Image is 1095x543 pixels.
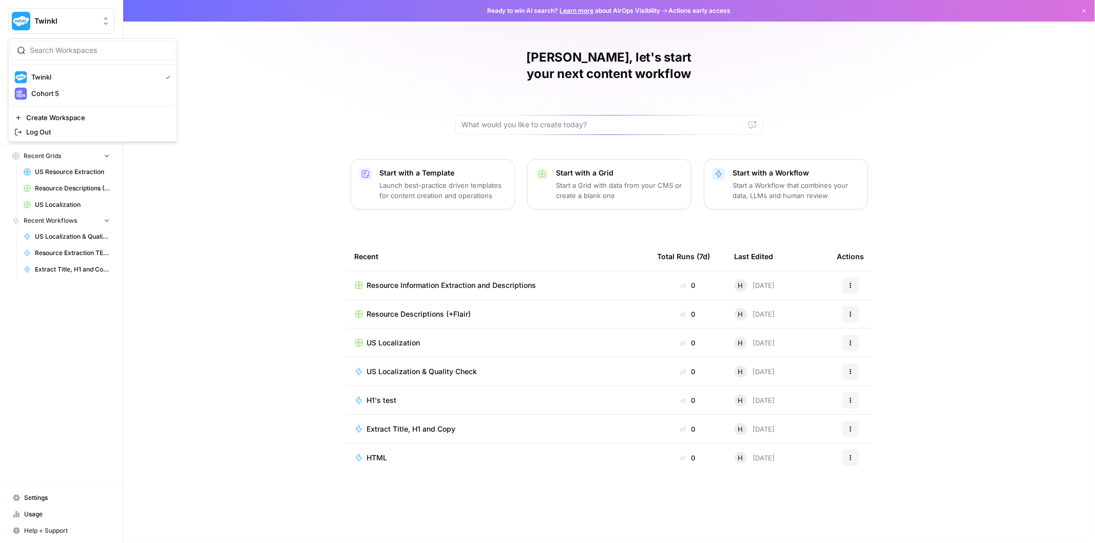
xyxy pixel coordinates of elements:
span: H [738,338,743,348]
span: US Localization & Quality Check [35,232,110,241]
button: Start with a TemplateLaunch best-practice driven templates for content creation and operations [351,159,515,209]
div: 0 [658,366,718,377]
img: Twinkl Logo [15,71,27,83]
div: 0 [658,395,718,405]
span: US Resource Extraction [35,167,110,177]
span: Extract Title, H1 and Copy [367,424,456,434]
a: Extract Title, H1 and Copy [355,424,641,434]
div: 0 [658,338,718,348]
span: Actions early access [669,6,731,15]
span: Resource Extraction TEST [35,248,110,258]
button: Recent Workflows [8,213,114,228]
span: Log Out [26,127,167,137]
img: Cohort 5 Logo [15,87,27,100]
span: H [738,309,743,319]
span: H [738,453,743,463]
span: Resource Descriptions (+Flair) [367,309,471,319]
div: [DATE] [735,365,775,378]
a: Resource Descriptions (+Flair) [355,309,641,319]
span: Twinkl [31,72,158,82]
span: Resource Information Extraction and Descriptions [367,280,536,290]
a: Settings [8,490,114,506]
a: US Localization & Quality Check [355,366,641,377]
p: Start with a Grid [556,168,683,178]
span: Cohort 5 [31,88,167,99]
span: HTML [367,453,388,463]
a: Extract Title, H1 and Copy [19,261,114,278]
a: US Localization & Quality Check [19,228,114,245]
a: Log Out [11,125,175,139]
span: H [738,280,743,290]
span: US Localization [367,338,420,348]
div: Last Edited [735,242,774,270]
div: 0 [658,280,718,290]
span: Create Workspace [26,112,167,123]
p: Start with a Template [380,168,506,178]
span: Usage [24,510,110,519]
div: Total Runs (7d) [658,242,710,270]
span: US Localization [35,200,110,209]
img: Twinkl Logo [12,12,30,30]
p: Start with a Workflow [733,168,859,178]
span: H [738,424,743,434]
span: Recent Grids [24,151,61,161]
div: Workspace: Twinkl [8,38,178,142]
a: US Resource Extraction [19,164,114,180]
div: 0 [658,424,718,434]
span: Recent Workflows [24,216,77,225]
a: Resource Information Extraction and Descriptions [355,280,641,290]
a: Learn more [560,7,594,14]
a: US Localization [19,197,114,213]
a: HTML [355,453,641,463]
span: US Localization & Quality Check [367,366,477,377]
span: Extract Title, H1 and Copy [35,265,110,274]
div: 0 [658,453,718,463]
p: Start a Grid with data from your CMS or create a blank one [556,180,683,201]
span: H [738,395,743,405]
span: Twinkl [34,16,97,26]
span: H [738,366,743,377]
div: Recent [355,242,641,270]
a: Resource Descriptions (+Flair) [19,180,114,197]
span: Settings [24,493,110,502]
div: [DATE] [735,279,775,292]
div: 0 [658,309,718,319]
button: Start with a GridStart a Grid with data from your CMS or create a blank one [527,159,691,209]
p: Launch best-practice driven templates for content creation and operations [380,180,506,201]
a: US Localization [355,338,641,348]
button: Start with a WorkflowStart a Workflow that combines your data, LLMs and human review [704,159,868,209]
span: H1's test [367,395,397,405]
div: Actions [837,242,865,270]
a: Usage [8,506,114,522]
a: Create Workspace [11,110,175,125]
span: Resource Descriptions (+Flair) [35,184,110,193]
div: [DATE] [735,394,775,406]
span: Ready to win AI search? about AirOps Visibility [488,6,661,15]
a: H1's test [355,395,641,405]
button: Help + Support [8,522,114,539]
div: [DATE] [735,423,775,435]
a: Resource Extraction TEST [19,245,114,261]
div: [DATE] [735,337,775,349]
div: [DATE] [735,452,775,464]
input: What would you like to create today? [462,120,744,130]
button: Workspace: Twinkl [8,8,114,34]
h1: [PERSON_NAME], let's start your next content workflow [455,49,763,82]
p: Start a Workflow that combines your data, LLMs and human review [733,180,859,201]
input: Search Workspaces [30,45,168,55]
span: Help + Support [24,526,110,535]
div: [DATE] [735,308,775,320]
button: Recent Grids [8,148,114,164]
